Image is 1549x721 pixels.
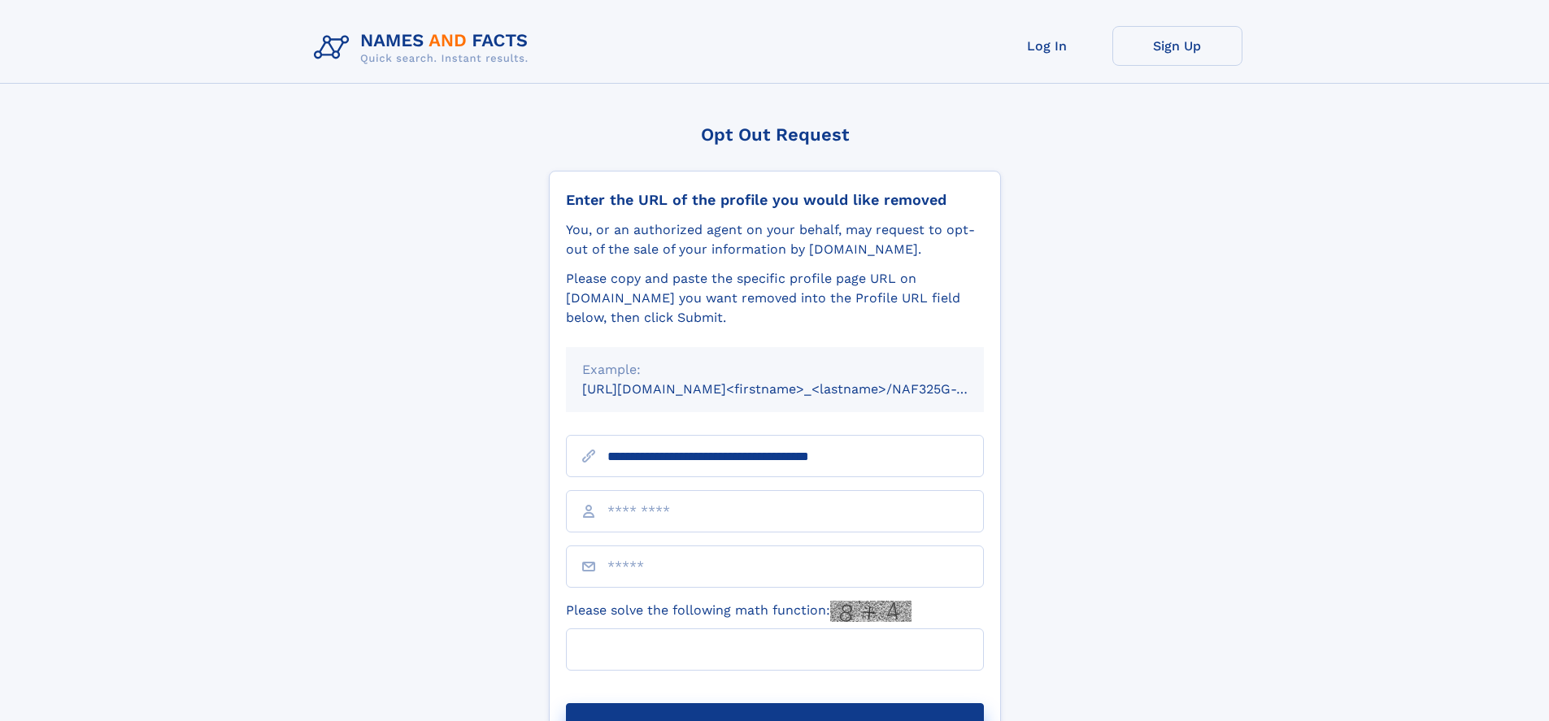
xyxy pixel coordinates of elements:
img: Logo Names and Facts [307,26,542,70]
a: Log In [982,26,1112,66]
small: [URL][DOMAIN_NAME]<firstname>_<lastname>/NAF325G-xxxxxxxx [582,381,1015,397]
div: Please copy and paste the specific profile page URL on [DOMAIN_NAME] you want removed into the Pr... [566,269,984,328]
div: You, or an authorized agent on your behalf, may request to opt-out of the sale of your informatio... [566,220,984,259]
div: Enter the URL of the profile you would like removed [566,191,984,209]
div: Example: [582,360,968,380]
label: Please solve the following math function: [566,601,912,622]
a: Sign Up [1112,26,1242,66]
div: Opt Out Request [549,124,1001,145]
